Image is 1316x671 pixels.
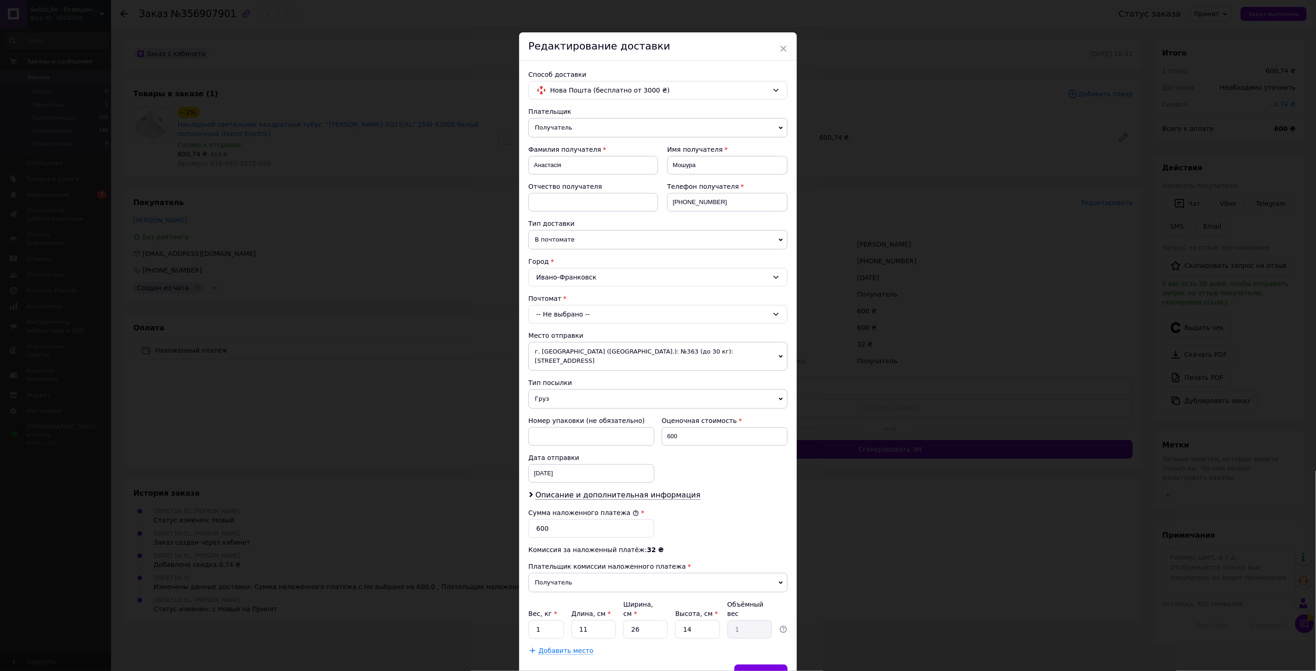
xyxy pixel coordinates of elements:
[528,563,686,570] span: Плательщик комиссии наложенного платежа
[528,389,788,409] span: Груз
[528,332,584,339] span: Место отправки
[539,647,594,655] span: Добавить место
[528,453,654,462] div: Дата отправки
[667,193,788,211] input: +380
[667,146,723,153] span: Имя получателя
[528,305,788,323] div: -- Не выбрано --
[571,610,611,617] label: Длина, см
[528,257,788,266] div: Город
[528,183,602,190] span: Отчество получателя
[528,146,601,153] span: Фамилия получателя
[528,610,557,617] label: Вес, кг
[662,416,788,425] div: Оценочная стоимость
[623,601,653,617] label: Ширина, см
[528,573,788,592] span: Получатель
[528,509,639,516] label: Сумма наложенного платежа
[667,183,739,190] span: Телефон получателя
[528,545,788,554] div: Комиссия за наложенный платёж:
[675,610,718,617] label: Высота, см
[550,85,769,95] span: Нова Пошта (бесплатно от 3000 ₴)
[535,491,701,500] span: Описание и дополнительная информация
[528,230,788,249] span: В почтомате
[519,32,797,61] div: Редактирование доставки
[528,342,788,371] span: г. [GEOGRAPHIC_DATA] ([GEOGRAPHIC_DATA].): №363 (до 30 кг): [STREET_ADDRESS]
[528,220,575,227] span: Тип доставки
[647,546,664,553] span: 32 ₴
[528,379,572,386] span: Тип посылки
[528,118,788,137] span: Получатель
[528,294,788,303] div: Почтомат
[528,70,788,79] div: Способ доставки
[727,600,772,618] div: Объёмный вес
[528,416,654,425] div: Номер упаковки (не обязательно)
[779,41,788,56] span: ×
[528,268,788,286] div: Ивано-Франковск
[528,108,571,115] span: Плательщик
